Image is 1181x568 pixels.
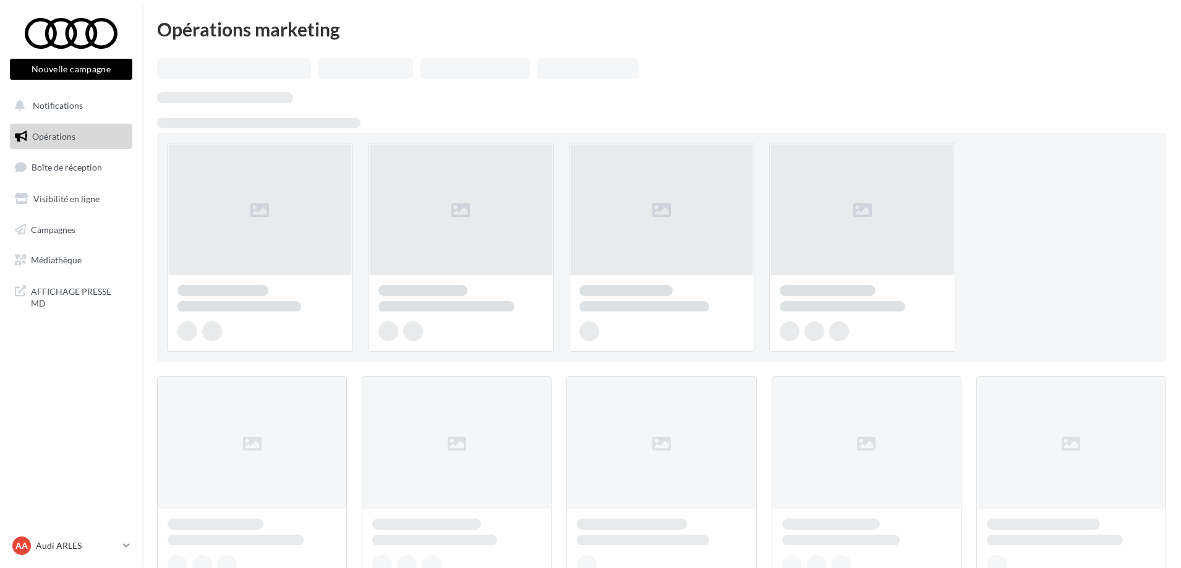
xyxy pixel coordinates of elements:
[31,283,127,310] span: AFFICHAGE PRESSE MD
[7,93,130,119] button: Notifications
[33,100,83,111] span: Notifications
[10,534,132,557] a: AA Audi ARLES
[7,186,135,212] a: Visibilité en ligne
[7,247,135,273] a: Médiathèque
[15,540,28,552] span: AA
[36,540,118,552] p: Audi ARLES
[7,217,135,243] a: Campagnes
[32,131,75,142] span: Opérations
[7,154,135,180] a: Boîte de réception
[31,224,75,234] span: Campagnes
[10,59,132,80] button: Nouvelle campagne
[33,193,100,204] span: Visibilité en ligne
[32,162,102,172] span: Boîte de réception
[7,278,135,315] a: AFFICHAGE PRESSE MD
[157,20,1166,38] div: Opérations marketing
[31,255,82,265] span: Médiathèque
[7,124,135,150] a: Opérations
